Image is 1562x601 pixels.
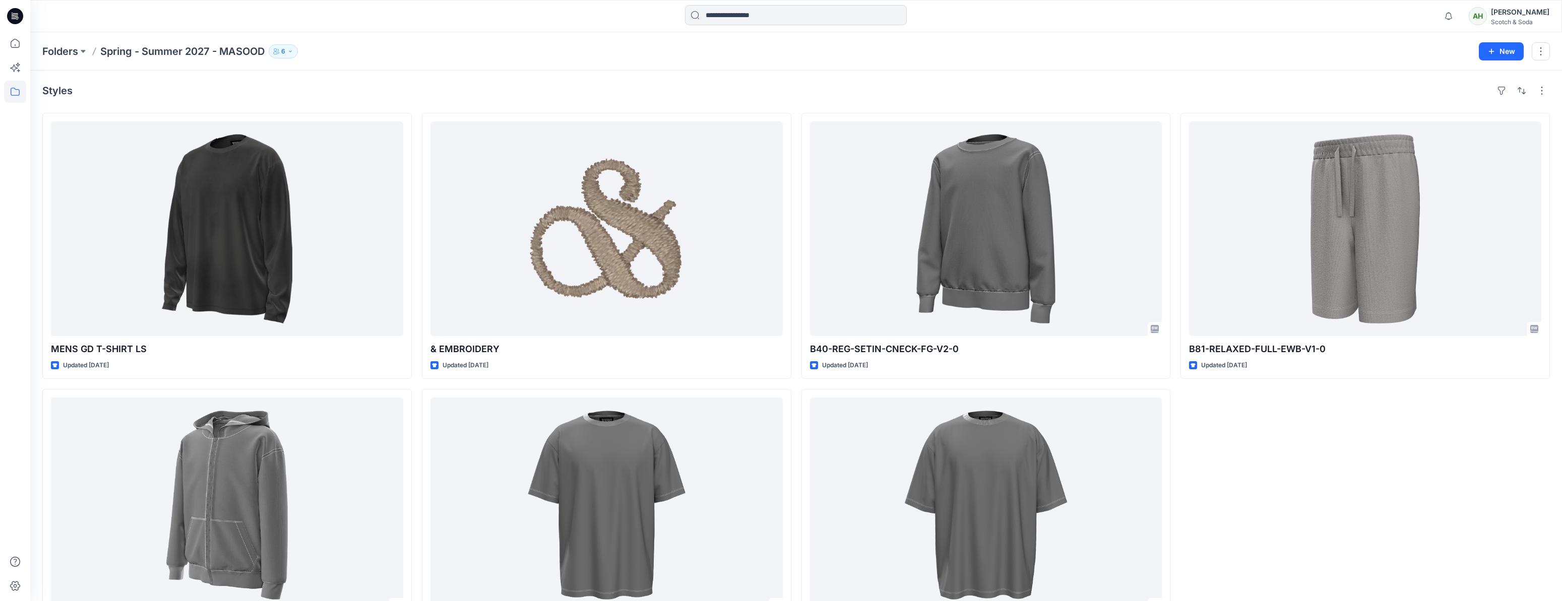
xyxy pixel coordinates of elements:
[430,121,783,336] a: & EMBROIDERY
[1491,6,1549,18] div: [PERSON_NAME]
[51,121,403,336] a: MENS GD T-SHIRT LS
[42,85,73,97] h4: Styles
[443,360,488,371] p: Updated [DATE]
[281,46,285,57] p: 6
[1189,342,1541,356] p: B81-RELAXED-FULL-EWB-V1-0
[63,360,109,371] p: Updated [DATE]
[51,342,403,356] p: MENS GD T-SHIRT LS
[269,44,298,58] button: 6
[1189,121,1541,336] a: B81-RELAXED-FULL-EWB-V1-0
[1201,360,1247,371] p: Updated [DATE]
[1491,18,1549,26] div: Scotch & Soda
[1469,7,1487,25] div: AH
[822,360,868,371] p: Updated [DATE]
[1479,42,1524,60] button: New
[42,44,78,58] a: Folders
[810,121,1162,336] a: B40-REG-SETIN-CNECK-FG-V2-0
[810,342,1162,356] p: B40-REG-SETIN-CNECK-FG-V2-0
[100,44,265,58] p: Spring - Summer 2027 - MASOOD
[430,342,783,356] p: & EMBROIDERY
